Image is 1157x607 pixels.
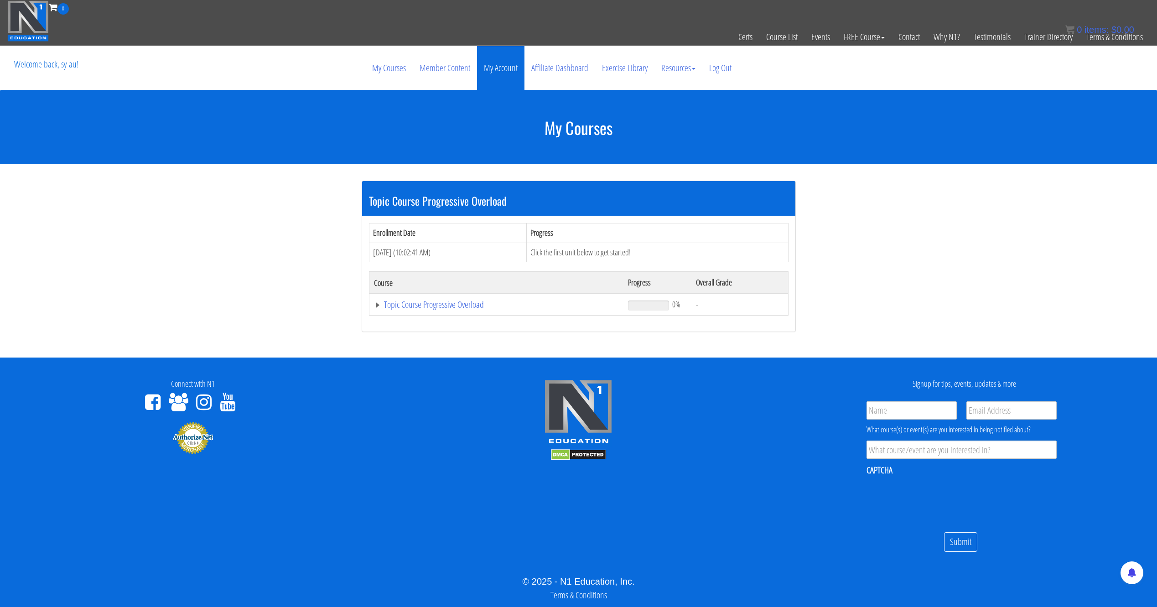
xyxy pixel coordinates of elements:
td: Click the first unit below to get started! [527,243,788,262]
a: FREE Course [837,15,892,59]
span: 0 [1077,25,1082,35]
a: Why N1? [927,15,967,59]
a: Member Content [413,46,477,90]
a: Certs [732,15,759,59]
th: Enrollment Date [369,223,527,243]
a: My Account [477,46,524,90]
h4: Signup for tips, events, updates & more [778,379,1150,389]
a: Course List [759,15,804,59]
th: Progress [527,223,788,243]
span: items: [1084,25,1109,35]
a: 0 [49,1,69,13]
a: My Courses [365,46,413,90]
img: Authorize.Net Merchant - Click to Verify [172,421,213,454]
a: Affiliate Dashboard [524,46,595,90]
img: n1-education [7,0,49,42]
span: 0 [57,3,69,15]
bdi: 0.00 [1111,25,1134,35]
input: Name [866,401,957,420]
a: Terms & Conditions [550,589,607,601]
input: What course/event are you interested in? [866,441,1057,459]
label: CAPTCHA [866,464,892,476]
iframe: reCAPTCHA [866,482,1005,518]
th: Progress [623,272,691,294]
input: Email Address [966,401,1057,420]
input: Submit [944,532,977,552]
h3: Topic Course Progressive Overload [369,195,789,207]
td: [DATE] (10:02:41 AM) [369,243,527,262]
td: - [691,294,788,316]
th: Course [369,272,623,294]
th: Overall Grade [691,272,788,294]
h4: Connect with N1 [7,379,379,389]
img: DMCA.com Protection Status [551,449,606,460]
div: What course(s) or event(s) are you interested in being notified about? [866,424,1057,435]
a: Contact [892,15,927,59]
div: © 2025 - N1 Education, Inc. [7,575,1150,588]
span: 0% [672,299,680,309]
a: Terms & Conditions [1079,15,1150,59]
a: Testimonials [967,15,1017,59]
a: 0 items: $0.00 [1065,25,1134,35]
a: Resources [654,46,702,90]
img: n1-edu-logo [544,379,612,447]
a: Trainer Directory [1017,15,1079,59]
p: Welcome back, sy-au! [7,46,85,83]
a: Events [804,15,837,59]
img: icon11.png [1065,25,1074,34]
span: $ [1111,25,1116,35]
a: Log Out [702,46,738,90]
a: Exercise Library [595,46,654,90]
a: Topic Course Progressive Overload [374,300,619,309]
